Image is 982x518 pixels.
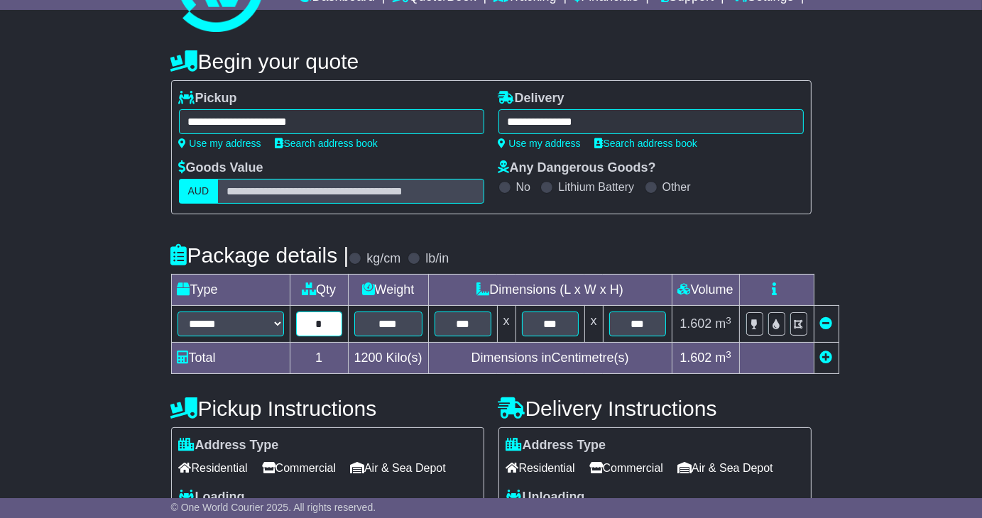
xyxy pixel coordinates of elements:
td: Kilo(s) [348,343,428,374]
span: 1.602 [680,316,711,331]
label: Loading [179,490,245,505]
td: Qty [290,275,348,306]
h4: Delivery Instructions [498,397,812,420]
a: Use my address [498,138,581,149]
td: Type [171,275,290,306]
label: lb/in [425,251,449,267]
h4: Package details | [171,243,349,267]
span: 1200 [354,351,383,365]
span: Air & Sea Depot [677,457,773,479]
span: © One World Courier 2025. All rights reserved. [171,502,376,513]
sup: 3 [726,349,731,360]
td: 1 [290,343,348,374]
label: Other [662,180,691,194]
span: m [715,351,731,365]
span: Residential [179,457,248,479]
td: Total [171,343,290,374]
label: Address Type [179,438,279,453]
span: 1.602 [680,351,711,365]
label: Unloading [506,490,585,505]
td: Dimensions in Centimetre(s) [428,343,672,374]
label: Address Type [506,438,606,453]
span: Commercial [262,457,336,479]
a: Add new item [820,351,833,365]
td: Volume [672,275,739,306]
sup: 3 [726,315,731,326]
a: Use my address [179,138,261,149]
span: Commercial [589,457,663,479]
span: m [715,316,731,331]
span: Residential [506,457,575,479]
h4: Begin your quote [171,50,812,73]
label: kg/cm [366,251,400,267]
a: Search address book [275,138,378,149]
a: Search address book [595,138,697,149]
td: Dimensions (L x W x H) [428,275,672,306]
td: x [497,306,515,343]
label: AUD [179,179,219,204]
label: Pickup [179,91,237,106]
h4: Pickup Instructions [171,397,484,420]
td: Weight [348,275,428,306]
a: Remove this item [820,316,833,331]
label: Goods Value [179,160,263,176]
span: Air & Sea Depot [350,457,446,479]
label: Any Dangerous Goods? [498,160,656,176]
label: Delivery [498,91,564,106]
label: No [516,180,530,194]
label: Lithium Battery [558,180,634,194]
td: x [584,306,603,343]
